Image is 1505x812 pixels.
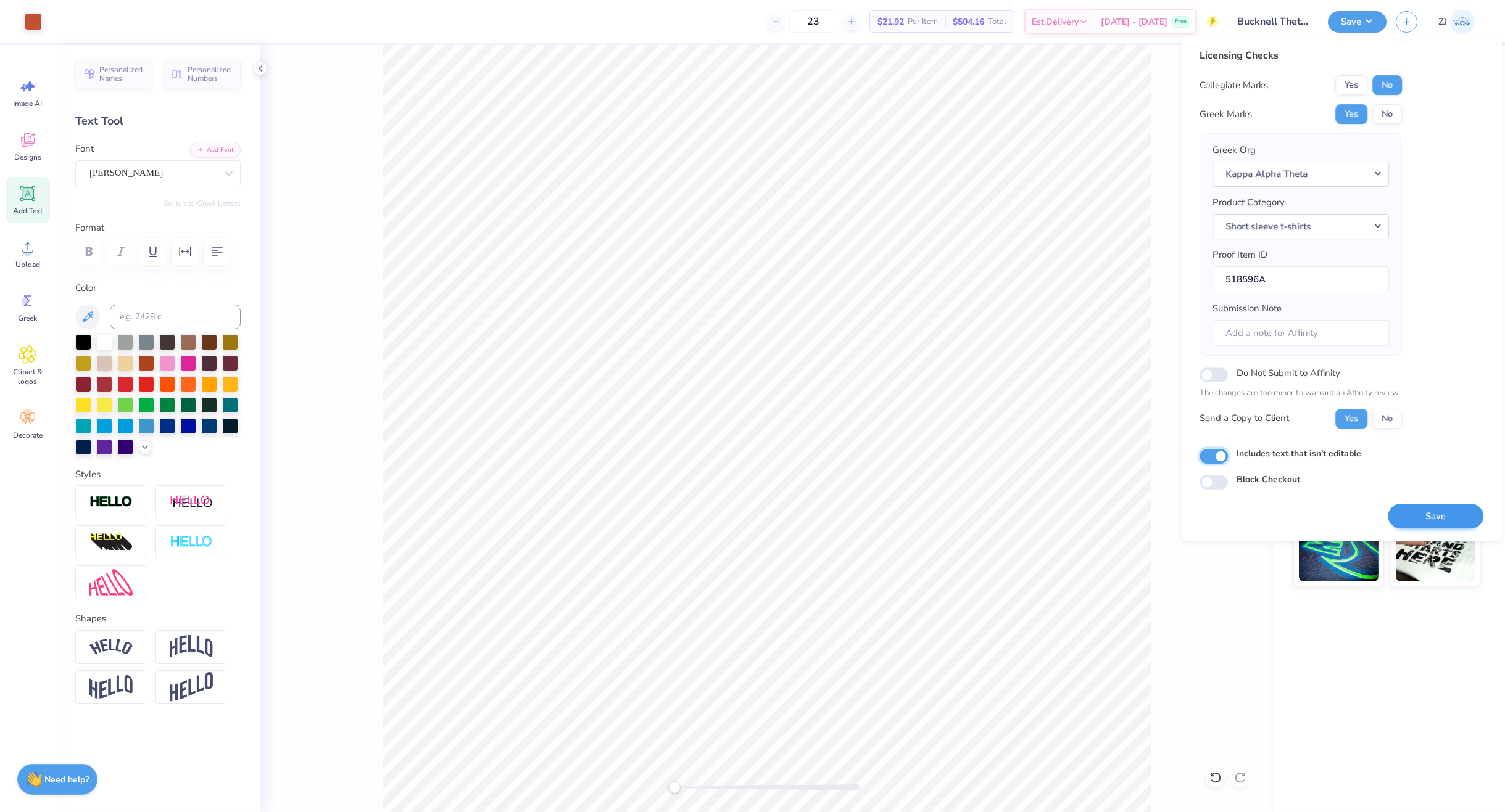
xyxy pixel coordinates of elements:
[164,60,241,88] button: Personalized Numbers
[1237,447,1361,460] label: Includes text that isn't editable
[668,781,681,794] div: Accessibility label
[1228,9,1319,34] input: Untitled Design
[1237,365,1340,381] label: Do Not Submit to Affinity
[188,65,233,83] span: Personalized Numbers
[75,612,106,626] label: Shapes
[1213,162,1389,187] button: Kappa Alpha Theta
[13,206,43,216] span: Add Text
[110,305,241,329] input: e.g. 7428 c
[75,142,94,156] label: Font
[1335,409,1367,429] button: Yes
[170,535,213,549] img: Negative Space
[19,313,38,323] span: Greek
[1213,214,1389,239] button: Short sleeve t-shirts
[953,15,984,28] span: $504.16
[164,199,241,208] button: Switch to Greek Letters
[190,142,241,158] button: Add Font
[75,60,152,88] button: Personalized Names
[1213,248,1267,262] label: Proof Item ID
[1175,17,1187,26] span: Free
[988,15,1006,28] span: Total
[89,533,133,552] img: 3D Illusion
[1372,75,1402,95] button: No
[1237,473,1300,486] label: Block Checkout
[75,113,241,129] div: Text Tool
[89,675,133,699] img: Flag
[877,15,904,28] span: $21.92
[75,221,241,235] label: Format
[170,494,213,510] img: Shadow
[89,495,133,509] img: Stroke
[1200,387,1402,400] p: The changes are too minor to warrant an Affinity review.
[1372,409,1402,429] button: No
[170,672,213,702] img: Rise
[99,65,145,83] span: Personalized Names
[1101,15,1167,28] span: [DATE] - [DATE]
[1213,301,1282,316] label: Submission Note
[1200,78,1268,92] div: Collegiate Marks
[1213,195,1285,210] label: Product Category
[1200,411,1289,425] div: Send a Copy to Client
[1213,143,1256,157] label: Greek Org
[1438,15,1447,29] span: ZJ
[45,774,89,785] strong: Need help?
[1335,75,1367,95] button: Yes
[13,430,43,440] span: Decorate
[89,569,133,596] img: Free Distort
[89,639,133,655] img: Arc
[1335,104,1367,124] button: Yes
[1328,11,1387,33] button: Save
[1299,520,1379,581] img: Glow in the Dark Ink
[15,260,40,269] span: Upload
[14,152,41,162] span: Designs
[7,367,48,387] span: Clipart & logos
[75,467,101,482] label: Styles
[170,635,213,658] img: Arch
[789,10,837,33] input: – –
[1396,520,1475,581] img: Water based Ink
[908,15,938,28] span: Per Item
[1433,9,1480,34] a: ZJ
[1372,104,1402,124] button: No
[1213,320,1389,347] input: Add a note for Affinity
[1200,48,1402,63] div: Licensing Checks
[1450,9,1475,34] img: Zhor Junavee Antocan
[1388,504,1483,529] button: Save
[14,99,43,109] span: Image AI
[1200,107,1252,121] div: Greek Marks
[75,281,241,295] label: Color
[1032,15,1079,28] span: Est. Delivery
